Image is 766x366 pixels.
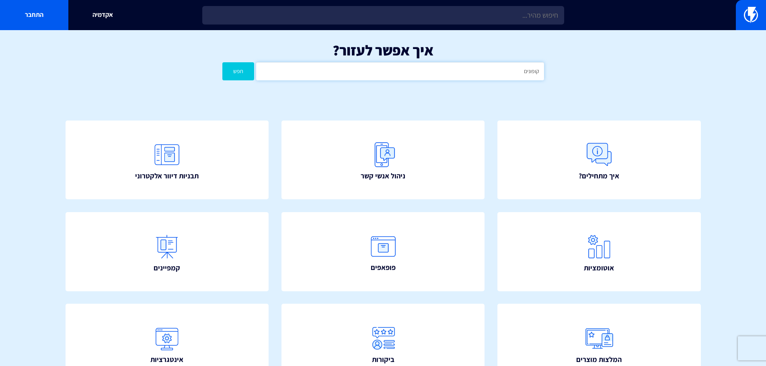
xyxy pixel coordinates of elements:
input: חיפוש [256,62,544,80]
span: ניהול אנשי קשר [361,171,405,181]
a: אוטומציות [497,212,701,291]
span: אוטומציות [584,263,614,273]
button: חפש [222,62,255,80]
span: אינטגרציות [150,354,183,365]
span: פופאפים [371,262,396,273]
span: תבניות דיוור אלקטרוני [135,171,199,181]
span: איך מתחילים? [579,171,619,181]
a: תבניות דיוור אלקטרוני [66,121,269,200]
span: המלצות מוצרים [576,354,622,365]
a: קמפיינים [66,212,269,291]
a: פופאפים [281,212,485,291]
input: חיפוש מהיר... [202,6,564,25]
span: ביקורות [372,354,394,365]
a: ניהול אנשי קשר [281,121,485,200]
a: איך מתחילים? [497,121,701,200]
h1: איך אפשר לעזור? [12,42,754,58]
span: קמפיינים [154,263,180,273]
